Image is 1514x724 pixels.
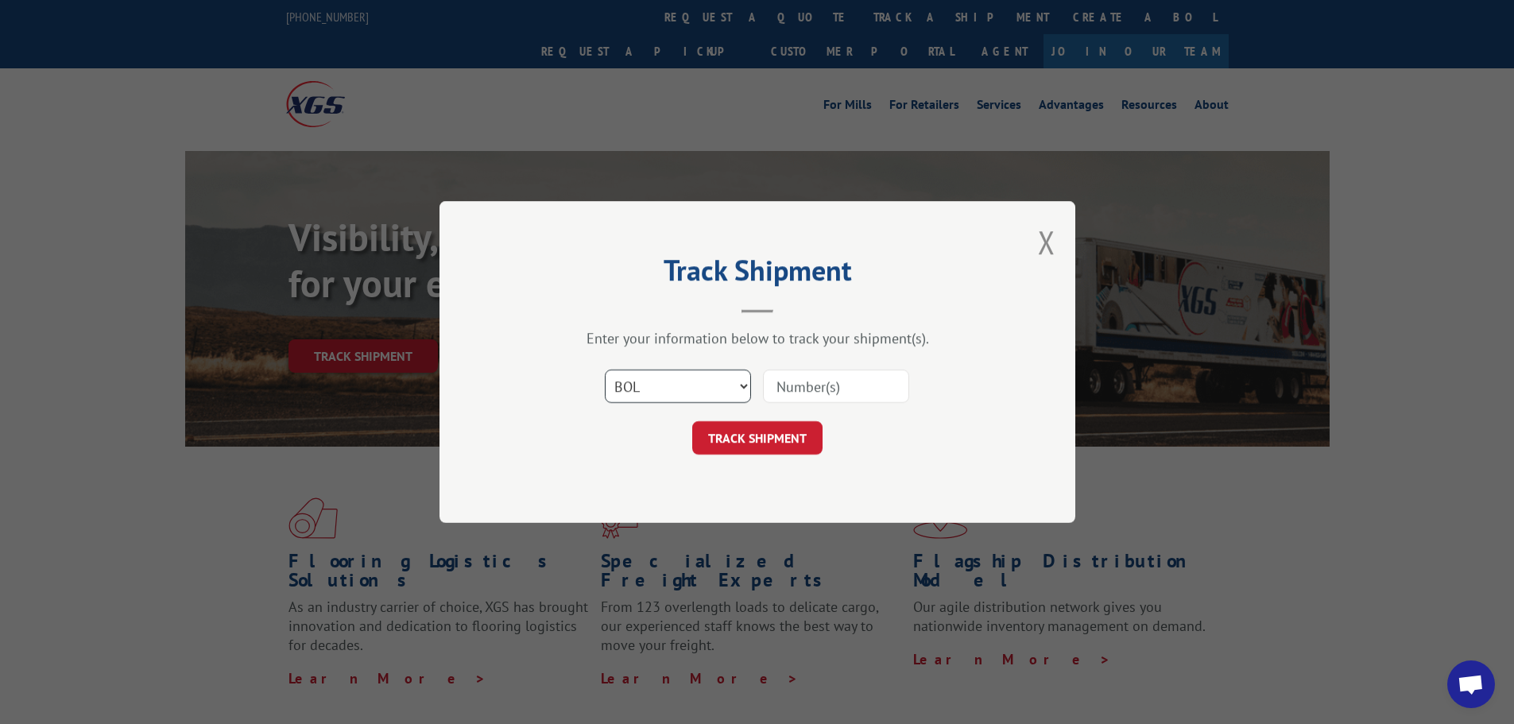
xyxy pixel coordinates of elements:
button: TRACK SHIPMENT [692,421,823,455]
input: Number(s) [763,370,909,403]
h2: Track Shipment [519,259,996,289]
div: Enter your information below to track your shipment(s). [519,329,996,347]
button: Close modal [1038,221,1055,263]
a: Open chat [1447,660,1495,708]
